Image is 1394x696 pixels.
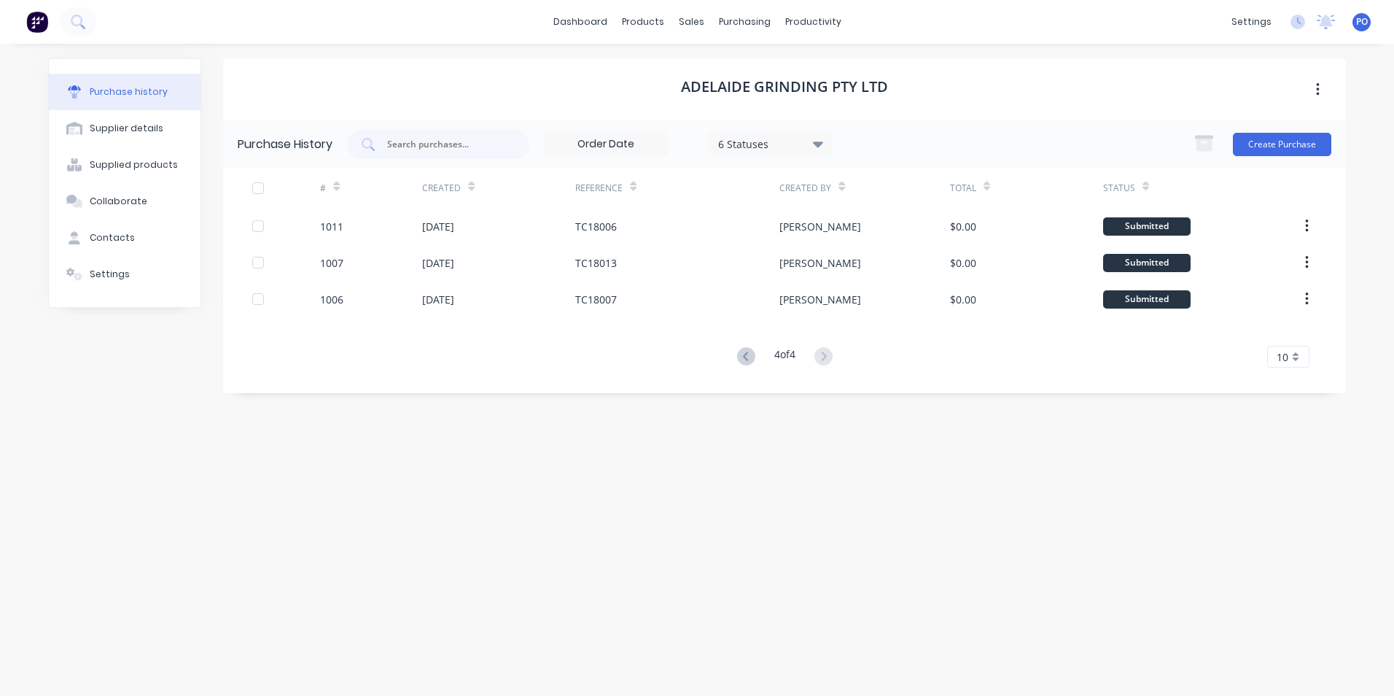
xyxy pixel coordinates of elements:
[90,85,168,98] div: Purchase history
[950,182,976,195] div: Total
[90,268,130,281] div: Settings
[422,219,454,234] div: [DATE]
[49,256,200,293] button: Settings
[778,11,849,33] div: productivity
[1103,217,1191,236] div: Submitted
[950,255,976,271] div: $0.00
[575,255,617,271] div: TC18013
[386,137,507,152] input: Search purchases...
[1277,349,1288,365] span: 10
[422,255,454,271] div: [DATE]
[422,292,454,307] div: [DATE]
[90,231,135,244] div: Contacts
[238,136,332,153] div: Purchase History
[950,292,976,307] div: $0.00
[779,182,831,195] div: Created By
[779,292,861,307] div: [PERSON_NAME]
[90,122,163,135] div: Supplier details
[49,183,200,220] button: Collaborate
[615,11,671,33] div: products
[49,220,200,256] button: Contacts
[1103,254,1191,272] div: Submitted
[90,195,147,208] div: Collaborate
[546,11,615,33] a: dashboard
[90,158,178,171] div: Supplied products
[1103,182,1135,195] div: Status
[718,136,822,151] div: 6 Statuses
[320,219,343,234] div: 1011
[320,182,326,195] div: #
[950,219,976,234] div: $0.00
[1103,290,1191,309] div: Submitted
[49,74,200,110] button: Purchase history
[1224,11,1279,33] div: settings
[26,11,48,33] img: Factory
[1356,15,1368,28] span: PO
[671,11,712,33] div: sales
[1233,133,1331,156] button: Create Purchase
[779,255,861,271] div: [PERSON_NAME]
[320,292,343,307] div: 1006
[575,219,617,234] div: TC18006
[49,110,200,147] button: Supplier details
[681,78,888,96] h1: Adelaide Grinding Pty Ltd
[779,219,861,234] div: [PERSON_NAME]
[545,134,667,155] input: Order Date
[422,182,461,195] div: Created
[774,347,795,368] div: 4 of 4
[49,147,200,183] button: Supplied products
[712,11,778,33] div: purchasing
[320,255,343,271] div: 1007
[575,182,623,195] div: Reference
[575,292,617,307] div: TC18007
